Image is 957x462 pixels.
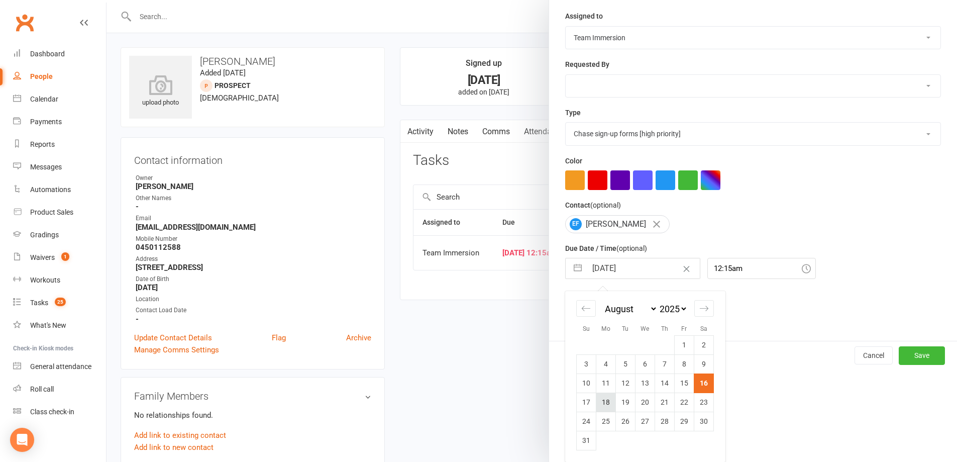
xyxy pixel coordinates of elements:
[30,231,59,239] div: Gradings
[30,276,60,284] div: Workouts
[565,59,609,70] label: Requested By
[565,107,581,118] label: Type
[899,346,945,364] button: Save
[13,88,106,111] a: Calendar
[10,428,34,452] div: Open Intercom Messenger
[565,291,725,462] div: Calendar
[30,72,53,80] div: People
[596,374,616,393] td: Monday, August 11, 2025
[590,201,621,209] small: (optional)
[655,393,675,412] td: Thursday, August 21, 2025
[30,208,73,216] div: Product Sales
[694,335,714,354] td: Saturday, August 2, 2025
[30,118,62,126] div: Payments
[13,224,106,246] a: Gradings
[30,95,58,103] div: Calendar
[577,393,596,412] td: Sunday, August 17, 2025
[13,355,106,378] a: General attendance kiosk mode
[596,393,616,412] td: Monday, August 18, 2025
[583,325,590,332] small: Su
[576,300,596,317] div: Move backward to switch to the previous month.
[30,408,74,416] div: Class check-in
[30,163,62,171] div: Messages
[675,354,694,374] td: Friday, August 8, 2025
[855,346,893,364] button: Cancel
[661,325,668,332] small: Th
[30,299,48,307] div: Tasks
[596,354,616,374] td: Monday, August 4, 2025
[577,412,596,431] td: Sunday, August 24, 2025
[565,11,603,22] label: Assigned to
[565,200,621,211] label: Contact
[694,374,714,393] td: Selected. Saturday, August 16, 2025
[13,269,106,292] a: Workouts
[675,393,694,412] td: Friday, August 22, 2025
[30,362,91,371] div: General attendance
[681,325,687,332] small: Fr
[13,401,106,423] a: Class kiosk mode
[641,325,649,332] small: We
[635,374,655,393] td: Wednesday, August 13, 2025
[616,412,635,431] td: Tuesday, August 26, 2025
[675,412,694,431] td: Friday, August 29, 2025
[694,354,714,374] td: Saturday, August 9, 2025
[570,218,582,230] span: EF
[565,155,582,166] label: Color
[55,298,66,306] span: 25
[13,378,106,401] a: Roll call
[635,354,655,374] td: Wednesday, August 6, 2025
[675,335,694,354] td: Friday, August 1, 2025
[13,133,106,156] a: Reports
[13,65,106,88] a: People
[13,178,106,201] a: Automations
[61,252,69,261] span: 1
[12,10,37,35] a: Clubworx
[616,244,647,252] small: (optional)
[577,431,596,450] td: Sunday, August 31, 2025
[616,374,635,393] td: Tuesday, August 12, 2025
[616,354,635,374] td: Tuesday, August 5, 2025
[694,393,714,412] td: Saturday, August 23, 2025
[30,253,55,261] div: Waivers
[30,321,66,329] div: What's New
[13,111,106,133] a: Payments
[13,201,106,224] a: Product Sales
[577,374,596,393] td: Sunday, August 10, 2025
[565,289,623,300] label: Email preferences
[694,300,714,317] div: Move forward to switch to the next month.
[13,156,106,178] a: Messages
[694,412,714,431] td: Saturday, August 30, 2025
[616,393,635,412] td: Tuesday, August 19, 2025
[30,140,55,148] div: Reports
[30,186,71,194] div: Automations
[30,385,54,393] div: Roll call
[635,393,655,412] td: Wednesday, August 20, 2025
[675,374,694,393] td: Friday, August 15, 2025
[565,215,670,233] div: [PERSON_NAME]
[601,325,610,332] small: Mo
[577,354,596,374] td: Sunday, August 3, 2025
[13,292,106,314] a: Tasks 25
[565,243,647,254] label: Due Date / Time
[655,354,675,374] td: Thursday, August 7, 2025
[635,412,655,431] td: Wednesday, August 27, 2025
[13,314,106,337] a: What's New
[13,246,106,269] a: Waivers 1
[678,259,695,278] button: Clear Date
[13,43,106,65] a: Dashboard
[655,412,675,431] td: Thursday, August 28, 2025
[596,412,616,431] td: Monday, August 25, 2025
[655,374,675,393] td: Thursday, August 14, 2025
[30,50,65,58] div: Dashboard
[700,325,707,332] small: Sa
[622,325,628,332] small: Tu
